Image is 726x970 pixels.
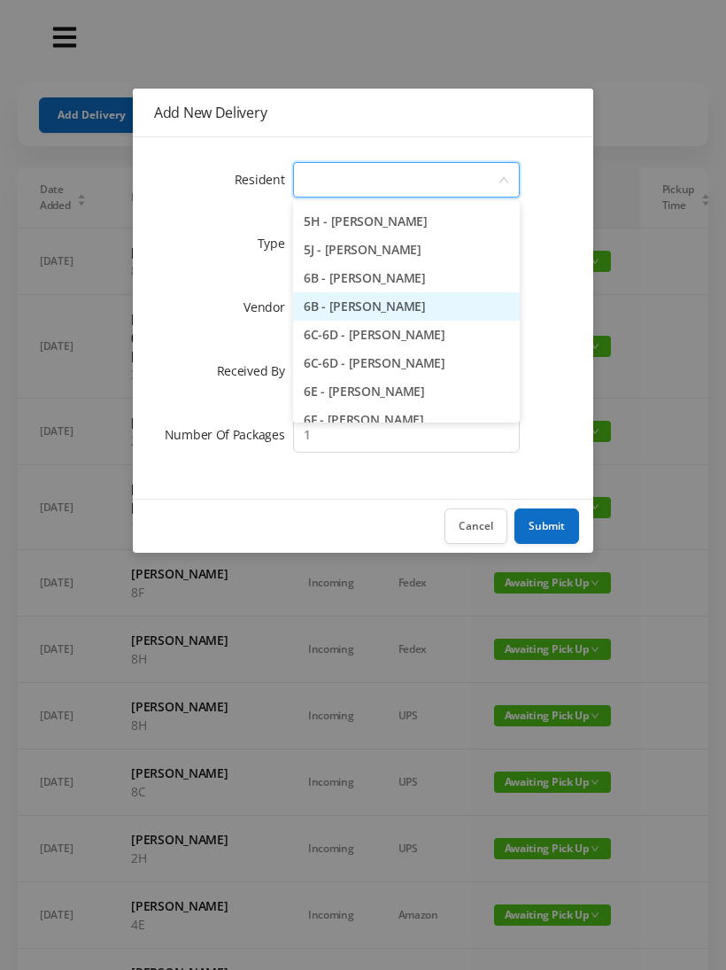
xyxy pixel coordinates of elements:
button: Submit [514,508,579,544]
div: Add New Delivery [154,103,572,122]
li: 6C-6D - [PERSON_NAME] [293,321,520,349]
li: 6E - [PERSON_NAME] [293,377,520,406]
li: 6B - [PERSON_NAME] [293,292,520,321]
button: Cancel [444,508,507,544]
li: 5J - [PERSON_NAME] [293,236,520,264]
li: 6F - [PERSON_NAME] [293,406,520,434]
li: 6C-6D - [PERSON_NAME] [293,349,520,377]
label: Type [258,235,294,252]
label: Received By [217,362,294,379]
label: Number Of Packages [165,426,294,443]
form: Add New Delivery [154,159,572,456]
label: Resident [235,171,294,188]
i: icon: down [498,175,509,187]
li: 6B - [PERSON_NAME] [293,264,520,292]
li: 5H - [PERSON_NAME] [293,207,520,236]
label: Vendor [243,299,293,315]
